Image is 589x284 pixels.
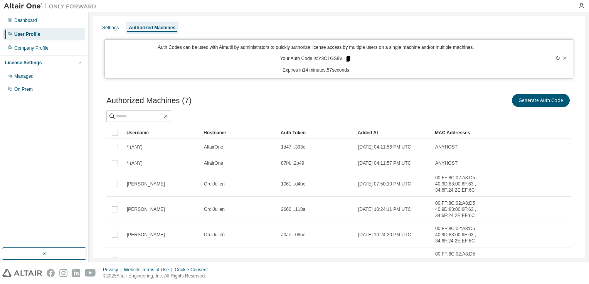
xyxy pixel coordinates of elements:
[109,67,522,74] p: Expires in 14 minutes, 57 seconds
[281,181,305,187] span: 1061...d4be
[129,25,175,31] div: Authorized Machines
[103,273,212,279] p: © 2025 Altair Engineering, Inc. All Rights Reserved.
[358,257,411,263] span: [DATE] 10:24:31 PM UTC
[14,86,33,92] div: On Prem
[2,269,42,277] img: altair_logo.svg
[124,267,175,273] div: Website Terms of Use
[358,232,411,238] span: [DATE] 10:24:20 PM UTC
[512,94,570,107] button: Generate Auth Code
[281,232,305,238] span: a0ae...065e
[106,96,192,105] span: Authorized Machines (7)
[127,160,143,166] span: * (ANY)
[435,251,486,269] span: 00:FF:8C:02:A8:D5 , 40:9D:83:00:6F:63 , 34:6F:24:2E:EF:6C
[127,257,165,263] span: [PERSON_NAME]
[281,257,304,263] span: 0afd...1c2e
[358,160,411,166] span: [DATE] 04:11:57 PM UTC
[435,160,458,166] span: ANYHOST
[47,269,55,277] img: facebook.svg
[14,31,40,37] div: User Profile
[5,60,42,66] div: License Settings
[127,206,165,212] span: [PERSON_NAME]
[102,25,119,31] div: Settings
[281,127,352,139] div: Auth Token
[435,175,486,193] span: 00:FF:8C:02:A8:D5 , 40:9D:83:00:6F:63 , 34:6F:24:2E:EF:6C
[358,144,411,150] span: [DATE] 04:11:56 PM UTC
[204,257,225,263] span: OrdiJulien
[175,267,212,273] div: Cookie Consent
[127,232,165,238] span: [PERSON_NAME]
[204,232,225,238] span: OrdiJulien
[358,206,411,212] span: [DATE] 10:24:11 PM UTC
[435,144,458,150] span: ANYHOST
[59,269,67,277] img: instagram.svg
[281,206,305,212] span: 2660...118a
[204,160,223,166] span: AltairOne
[14,73,34,79] div: Managed
[14,45,49,51] div: Company Profile
[204,144,223,150] span: AltairOne
[204,127,274,139] div: Hostname
[204,181,225,187] span: OrdiJulien
[126,127,197,139] div: Username
[109,44,522,51] p: Auth Codes can be used with Almutil by administrators to quickly authorize license access by mult...
[103,267,124,273] div: Privacy
[4,2,100,10] img: Altair One
[204,206,225,212] span: OrdiJulien
[127,181,165,187] span: [PERSON_NAME]
[435,200,486,219] span: 00:FF:8C:02:A8:D5 , 40:9D:83:00:6F:63 , 34:6F:24:2E:EF:6C
[280,55,352,62] p: Your Auth Code is: Y3Q1GS8V
[358,181,411,187] span: [DATE] 07:50:10 PM UTC
[435,127,486,139] div: MAC Addresses
[281,144,305,150] span: 1d47...393c
[435,226,486,244] span: 00:FF:8C:02:A8:D5 , 40:9D:83:00:6F:63 , 34:6F:24:2E:EF:6C
[281,160,304,166] span: 87f4...2b49
[14,17,37,23] div: Dashboard
[72,269,80,277] img: linkedin.svg
[127,144,143,150] span: * (ANY)
[358,127,429,139] div: Added At
[85,269,96,277] img: youtube.svg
